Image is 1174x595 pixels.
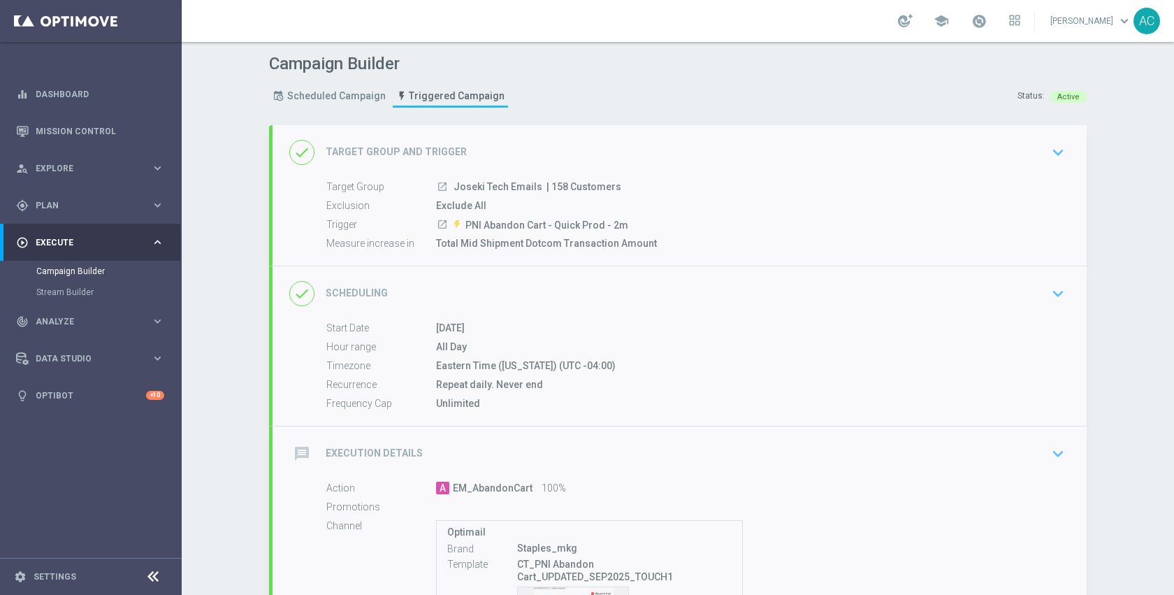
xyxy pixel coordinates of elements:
[16,389,29,402] i: lightbulb
[1017,90,1045,103] div: Status:
[326,482,436,495] label: Action
[326,200,436,213] label: Exclusion
[151,236,164,249] i: keyboard_arrow_right
[36,377,146,414] a: Optibot
[151,162,164,175] i: keyboard_arrow_right
[16,236,29,249] i: play_circle_outline
[151,315,164,328] i: keyboard_arrow_right
[1046,440,1070,467] button: keyboard_arrow_down
[15,89,165,100] button: equalizer Dashboard
[16,199,151,212] div: Plan
[34,573,76,581] a: Settings
[1133,8,1160,34] div: AC
[326,379,436,392] label: Recurrence
[16,352,151,365] div: Data Studio
[151,199,164,212] i: keyboard_arrow_right
[1048,283,1068,304] i: keyboard_arrow_down
[16,76,164,113] div: Dashboard
[36,282,180,303] div: Stream Builder
[326,145,467,159] h2: Target Group and Trigger
[289,280,1070,307] div: done Scheduling keyboard_arrow_down
[436,482,449,494] span: A
[436,321,1059,335] div: [DATE]
[36,238,151,247] span: Execute
[269,54,512,74] h1: Campaign Builder
[1057,92,1080,101] span: Active
[15,390,165,401] button: lightbulb Optibot +10
[36,164,151,173] span: Explore
[436,359,1059,373] div: Eastern Time ([US_STATE]) (UTC -04:00)
[36,201,151,210] span: Plan
[36,317,151,326] span: Analyze
[1049,10,1133,31] a: [PERSON_NAME]keyboard_arrow_down
[436,340,1059,354] div: All Day
[289,440,1070,467] div: message Execution Details keyboard_arrow_down
[1050,90,1087,101] colored-tag: Active
[36,287,145,298] a: Stream Builder
[15,353,165,364] button: Data Studio keyboard_arrow_right
[326,398,436,410] label: Frequency Cap
[326,520,436,533] label: Channel
[517,558,732,583] p: CT_PNI Abandon Cart_UPDATED_SEP2025_TOUCH1
[546,181,621,194] span: | 158 Customers
[326,287,388,300] h2: Scheduling
[16,162,151,175] div: Explore
[36,266,145,277] a: Campaign Builder
[15,200,165,211] button: gps_fixed Plan keyboard_arrow_right
[36,354,151,363] span: Data Studio
[16,315,151,328] div: Analyze
[1046,139,1070,166] button: keyboard_arrow_down
[1046,280,1070,307] button: keyboard_arrow_down
[15,316,165,327] button: track_changes Analyze keyboard_arrow_right
[1117,13,1132,29] span: keyboard_arrow_down
[437,181,448,192] i: launch
[517,541,732,555] div: Staples_mkg
[326,360,436,373] label: Timezone
[36,261,180,282] div: Campaign Builder
[289,140,314,165] i: done
[326,341,436,354] label: Hour range
[447,526,732,538] label: Optimail
[326,322,436,335] label: Start Date
[393,85,508,108] a: Triggered Campaign
[436,378,1059,392] div: Repeat daily. Never end
[326,238,436,250] label: Measure increase in
[326,181,436,194] label: Target Group
[16,88,29,101] i: equalizer
[326,501,436,514] label: Promotions
[447,558,517,571] label: Template
[437,219,448,230] i: launch
[36,113,164,150] a: Mission Control
[453,482,532,495] span: EM_AbandonCart
[1048,142,1068,163] i: keyboard_arrow_down
[436,396,1059,410] div: Unlimited
[14,571,27,583] i: settings
[15,163,165,174] button: person_search Explore keyboard_arrow_right
[15,126,165,137] button: Mission Control
[934,13,949,29] span: school
[289,281,314,306] i: done
[436,236,1059,250] div: Total Mid Shipment Dotcom Transaction Amount
[436,199,1059,213] div: Exclude All
[289,441,314,466] i: message
[16,236,151,249] div: Execute
[542,482,566,495] span: 100%
[15,237,165,248] button: play_circle_outline Execute keyboard_arrow_right
[16,377,164,414] div: Optibot
[326,219,436,231] label: Trigger
[16,315,29,328] i: track_changes
[289,139,1070,166] div: done Target Group and Trigger keyboard_arrow_down
[326,447,423,460] h2: Execution Details
[447,543,517,555] label: Brand
[465,219,628,231] span: PNI Abandon Cart - Quick Prod - 2m
[36,76,164,113] a: Dashboard
[454,181,542,194] span: Joseki Tech Emails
